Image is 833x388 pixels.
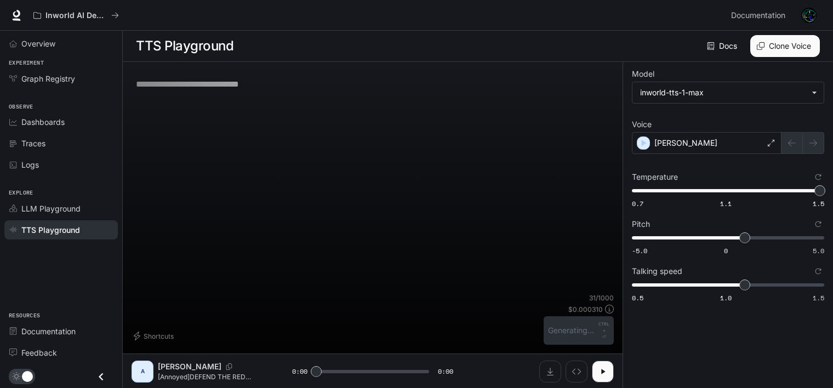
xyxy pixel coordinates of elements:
span: Traces [21,138,45,149]
p: [PERSON_NAME] [158,361,221,372]
span: Dark mode toggle [22,370,33,382]
button: Download audio [539,361,561,383]
button: User avatar [798,4,820,26]
div: inworld-tts-1-max [640,87,806,98]
button: All workspaces [28,4,124,26]
span: 0 [724,246,728,255]
span: TTS Playground [21,224,80,236]
p: Model [632,70,654,78]
h1: TTS Playground [136,35,233,57]
span: Documentation [731,9,785,22]
span: LLM Playground [21,203,81,214]
p: 31 / 1000 [589,293,614,303]
span: Logs [21,159,39,170]
button: Reset to default [812,265,824,277]
button: Shortcuts [132,327,178,345]
span: 1.1 [720,199,732,208]
a: Dashboards [4,112,118,132]
button: Clone Voice [750,35,820,57]
button: Inspect [566,361,587,383]
a: Documentation [727,4,794,26]
div: inworld-tts-1-max [632,82,824,103]
p: [Annoyed]DEFEND THE RED ZONE!!! [158,372,266,381]
p: Temperature [632,173,678,181]
p: $ 0.000310 [568,305,603,314]
a: Overview [4,34,118,53]
a: Logs [4,155,118,174]
span: 0.5 [632,293,643,303]
button: Close drawer [89,366,113,388]
a: Documentation [4,322,118,341]
span: 1.5 [813,293,824,303]
a: TTS Playground [4,220,118,239]
p: Inworld AI Demos [45,11,107,20]
a: Graph Registry [4,69,118,88]
span: Feedback [21,347,57,358]
span: 1.5 [813,199,824,208]
a: Docs [705,35,741,57]
span: 0:00 [438,366,453,377]
img: User avatar [801,8,817,23]
span: 0.7 [632,199,643,208]
span: 0:00 [292,366,307,377]
a: LLM Playground [4,199,118,218]
a: Feedback [4,343,118,362]
span: Dashboards [21,116,65,128]
span: -5.0 [632,246,647,255]
p: Voice [632,121,652,128]
div: A [134,363,151,380]
a: Traces [4,134,118,153]
span: Overview [21,38,55,49]
p: Pitch [632,220,650,228]
p: Talking speed [632,267,682,275]
span: Documentation [21,326,76,337]
span: 5.0 [813,246,824,255]
span: Graph Registry [21,73,75,84]
p: [PERSON_NAME] [654,138,717,149]
button: Reset to default [812,171,824,183]
span: 1.0 [720,293,732,303]
button: Copy Voice ID [221,363,237,370]
button: Reset to default [812,218,824,230]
